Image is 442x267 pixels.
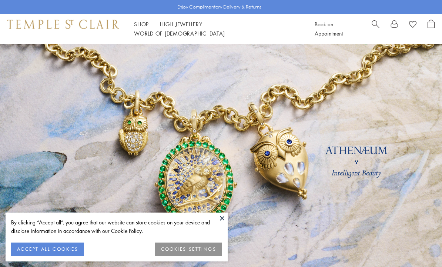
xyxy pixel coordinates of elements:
[428,20,435,38] a: Open Shopping Bag
[7,20,119,29] img: Temple St. Clair
[177,3,261,11] p: Enjoy Complimentary Delivery & Returns
[134,20,298,38] nav: Main navigation
[134,20,149,28] a: ShopShop
[409,20,416,31] a: View Wishlist
[155,243,222,256] button: COOKIES SETTINGS
[11,243,84,256] button: ACCEPT ALL COOKIES
[372,20,379,38] a: Search
[160,20,202,28] a: High JewelleryHigh Jewellery
[315,20,343,37] a: Book an Appointment
[11,218,222,235] div: By clicking “Accept all”, you agree that our website can store cookies on your device and disclos...
[134,30,225,37] a: World of [DEMOGRAPHIC_DATA]World of [DEMOGRAPHIC_DATA]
